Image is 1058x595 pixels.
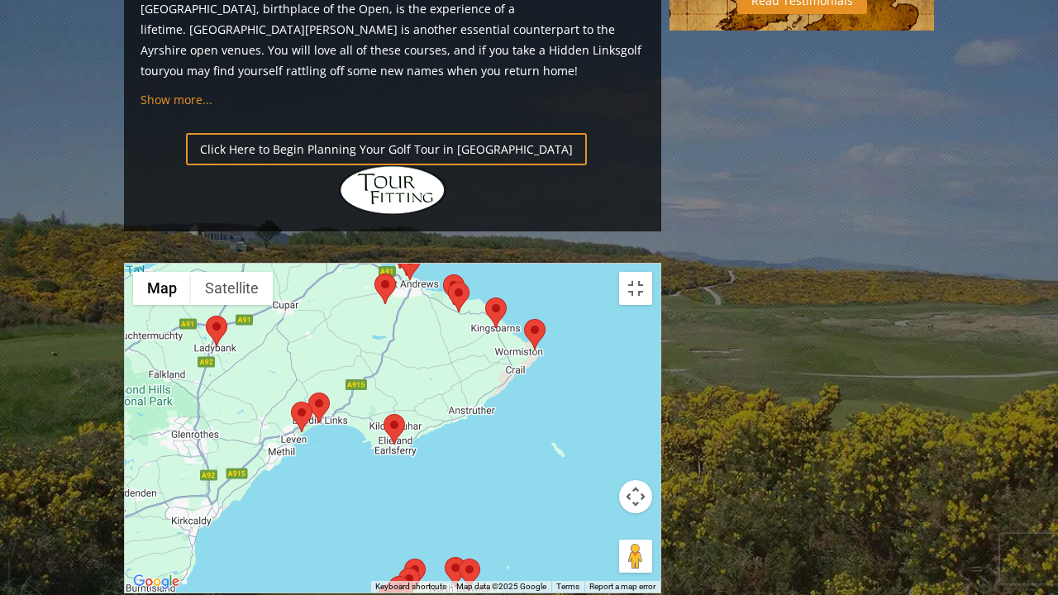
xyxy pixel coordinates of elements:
a: Click Here to Begin Planning Your Golf Tour in [GEOGRAPHIC_DATA] [186,133,587,165]
button: Drag Pegman onto the map to open Street View [619,540,652,573]
img: Google [129,571,183,593]
a: Report a map error [589,582,655,591]
span: Map data ©2025 Google [456,582,546,591]
a: Show more... [141,92,212,107]
a: Terms [556,582,579,591]
img: Hidden Links [339,165,446,215]
button: Toggle fullscreen view [619,272,652,305]
a: Open this area in Google Maps (opens a new window) [129,571,183,593]
button: Show satellite imagery [191,272,273,305]
button: Map camera controls [619,480,652,513]
button: Keyboard shortcuts [375,581,446,593]
button: Show street map [133,272,191,305]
